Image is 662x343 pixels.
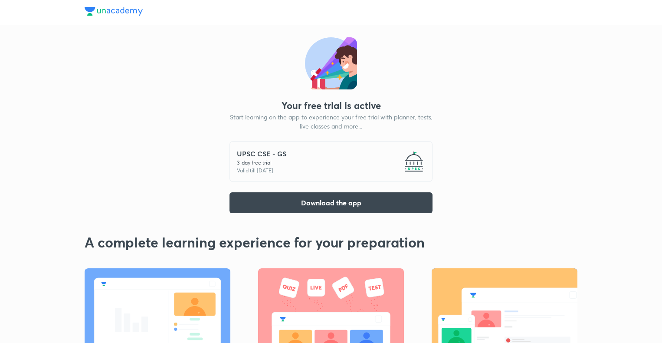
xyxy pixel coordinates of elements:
[282,100,381,111] div: Your free trial is active
[229,192,433,213] button: Download the app
[305,37,357,89] img: status
[403,150,425,173] img: -
[85,234,577,251] h2: A complete learning experience for your preparation
[85,7,143,18] a: Unacademy
[237,148,286,159] h5: UPSC CSE - GS
[85,7,143,16] img: Unacademy
[229,112,433,131] p: Start learning on the app to experience your free trial with planner, tests, live classes and mor...
[237,167,286,175] p: Valid till [DATE]
[237,159,286,167] p: 3 -day free trial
